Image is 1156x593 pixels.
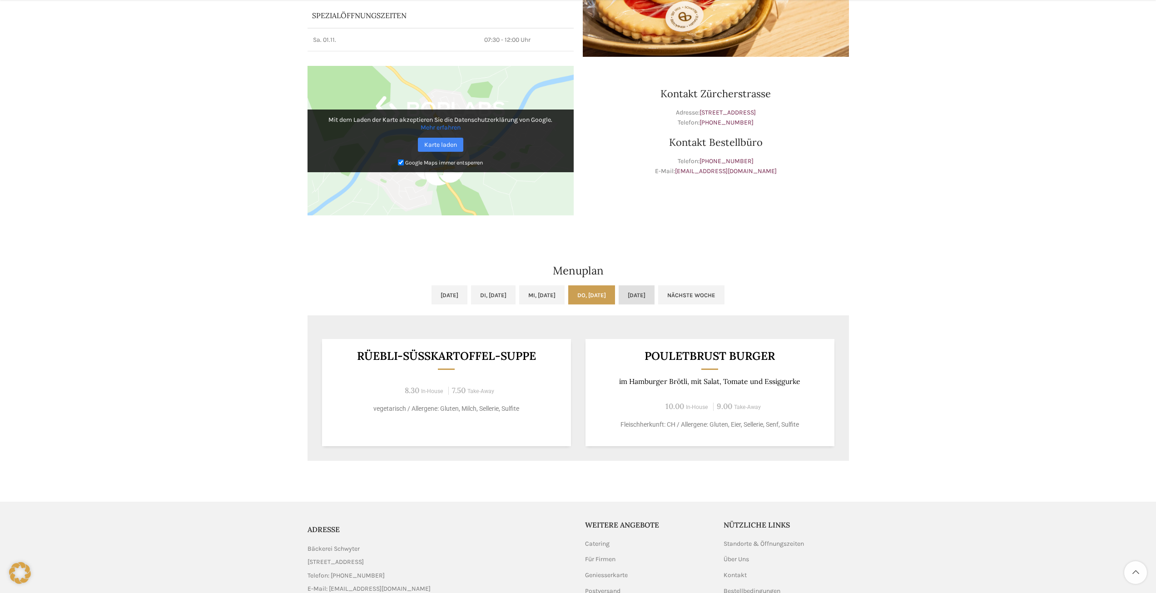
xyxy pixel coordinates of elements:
p: Adresse: Telefon: [583,108,849,128]
a: List item link [308,571,571,581]
p: Mit dem Laden der Karte akzeptieren Sie die Datenschutzerklärung von Google. [314,116,567,131]
span: Take-Away [734,404,761,410]
a: Über Uns [724,555,750,564]
p: Sa. 01.11. [313,35,473,45]
a: [PHONE_NUMBER] [700,119,754,126]
h5: Weitere Angebote [585,520,710,530]
span: In-House [421,388,443,394]
span: 9.00 [717,401,732,411]
span: [STREET_ADDRESS] [308,557,364,567]
span: Take-Away [467,388,494,394]
a: [PHONE_NUMBER] [700,157,754,165]
span: ADRESSE [308,525,340,534]
img: Google Maps [308,66,574,216]
p: Spezialöffnungszeiten [312,10,474,20]
span: 7.50 [452,385,466,395]
h3: Rüebli-Süsskartoffel-Suppe [333,350,560,362]
a: Standorte & Öffnungszeiten [724,539,805,548]
h2: Menuplan [308,265,849,276]
a: Do, [DATE] [568,285,615,304]
a: Kontakt [724,571,748,580]
h3: Kontakt Zürcherstrasse [583,89,849,99]
span: 10.00 [665,401,684,411]
p: Telefon: E-Mail: [583,156,849,177]
a: [STREET_ADDRESS] [700,109,756,116]
a: [EMAIL_ADDRESS][DOMAIN_NAME] [675,167,777,175]
span: Bäckerei Schwyter [308,544,360,554]
a: [DATE] [432,285,467,304]
p: 07:30 - 12:00 Uhr [484,35,568,45]
a: Di, [DATE] [471,285,516,304]
a: Nächste Woche [658,285,724,304]
a: Catering [585,539,610,548]
h3: Pouletbrust Burger [596,350,823,362]
p: Fleischherkunft: CH / Allergene: Gluten, Eier, Sellerie, Senf, Sulfite [596,420,823,429]
a: [DATE] [619,285,655,304]
a: Mi, [DATE] [519,285,565,304]
small: Google Maps immer entsperren [405,159,483,165]
a: Für Firmen [585,555,616,564]
h5: Nützliche Links [724,520,849,530]
input: Google Maps immer entsperren [398,159,404,165]
span: In-House [686,404,708,410]
a: Mehr erfahren [421,124,461,131]
a: Scroll to top button [1124,561,1147,584]
span: 8.30 [405,385,419,395]
h3: Kontakt Bestellbüro [583,137,849,147]
a: Karte laden [418,138,463,152]
p: im Hamburger Brötli, mit Salat, Tomate und Essiggurke [596,377,823,386]
p: vegetarisch / Allergene: Gluten, Milch, Sellerie, Sulfite [333,404,560,414]
a: Geniesserkarte [585,571,629,580]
